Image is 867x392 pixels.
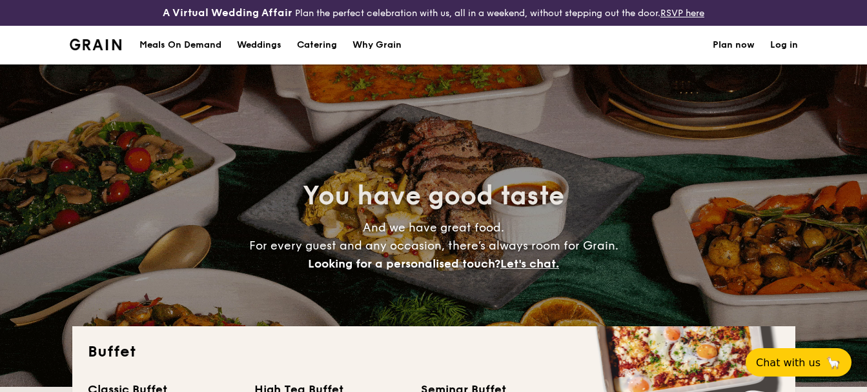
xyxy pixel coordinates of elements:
span: Chat with us [756,357,821,369]
a: RSVP here [660,8,704,19]
a: Logotype [70,39,122,50]
h1: Catering [297,26,337,64]
span: 🦙 [826,355,841,370]
span: Let's chat. [500,257,559,271]
div: Weddings [237,26,281,64]
button: Chat with us🦙 [746,348,852,377]
div: Why Grain [352,26,402,64]
a: Log in [770,26,798,64]
h2: Buffet [88,342,780,362]
img: Grain [70,39,122,50]
h4: A Virtual Wedding Affair [163,5,292,21]
a: Plan now [713,26,755,64]
div: Plan the perfect celebration with us, all in a weekend, without stepping out the door. [145,5,722,21]
a: Why Grain [345,26,409,64]
div: Meals On Demand [139,26,221,64]
a: Meals On Demand [132,26,229,64]
a: Weddings [229,26,289,64]
a: Catering [289,26,345,64]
